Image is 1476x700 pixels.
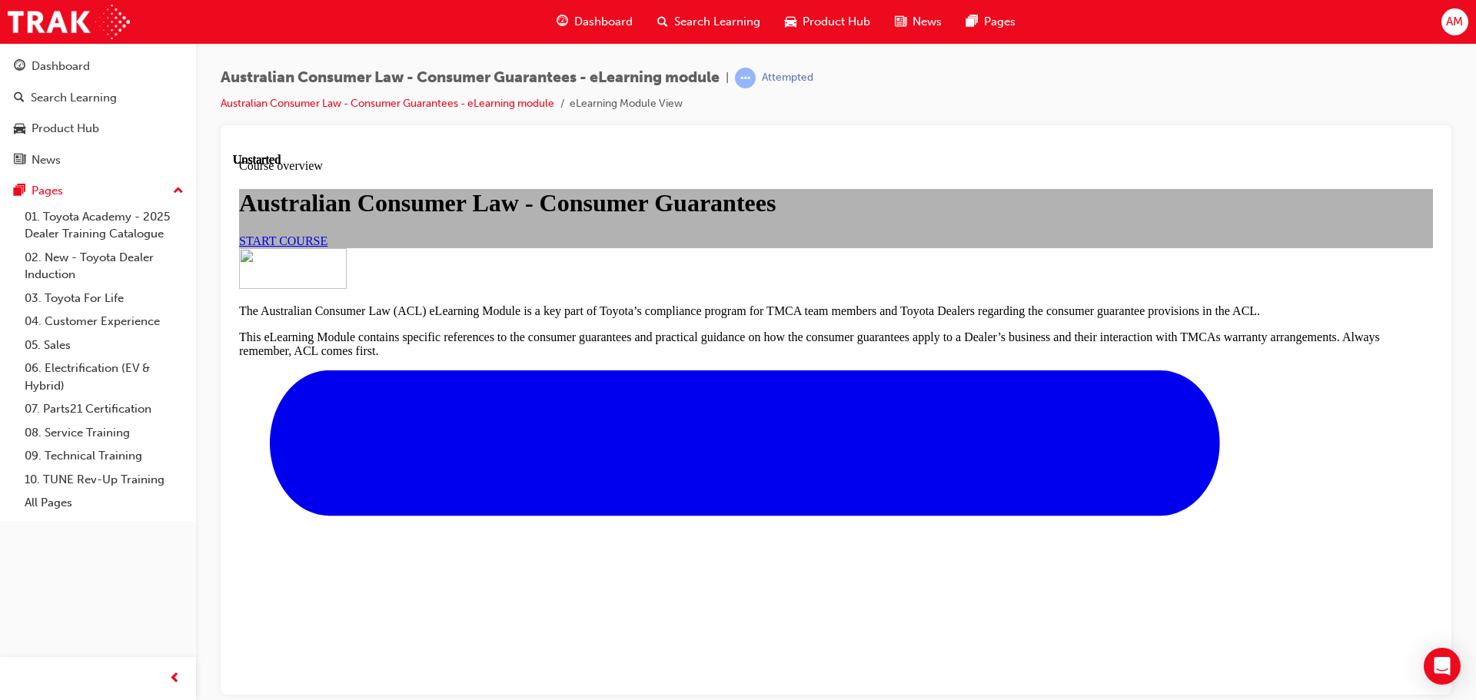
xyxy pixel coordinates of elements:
[6,49,190,177] button: DashboardSearch LearningProduct HubNews
[18,421,190,445] a: 08. Service Training
[574,13,633,31] span: Dashboard
[32,58,90,75] div: Dashboard
[221,97,554,110] a: Australian Consumer Law - Consumer Guarantees - eLearning module
[984,13,1016,31] span: Pages
[762,71,813,85] div: Attempted
[169,669,181,688] span: prev-icon
[14,60,25,74] span: guage-icon
[18,468,190,492] a: 10. TUNE Rev-Up Training
[18,246,190,287] a: 02. New - Toyota Dealer Induction
[18,205,190,246] a: 01. Toyota Academy - 2025 Dealer Training Catalogue
[657,12,668,32] span: search-icon
[785,12,796,32] span: car-icon
[735,68,756,88] span: learningRecordVerb_ATTEMPT-icon
[726,69,729,87] span: |
[14,91,25,105] span: search-icon
[1441,8,1468,35] button: AM
[544,6,645,38] a: guage-iconDashboard
[32,151,61,169] div: News
[18,310,190,333] a: 04. Customer Experience
[6,177,190,205] button: Pages
[6,84,190,112] a: Search Learning
[14,154,25,168] span: news-icon
[18,444,190,468] a: 09. Technical Training
[674,13,760,31] span: Search Learning
[645,6,773,38] a: search-iconSearch Learning
[1446,13,1463,31] span: AM
[966,12,978,32] span: pages-icon
[1424,648,1461,685] div: Open Intercom Messenger
[18,491,190,515] a: All Pages
[895,12,906,32] span: news-icon
[18,397,190,421] a: 07. Parts21 Certification
[221,69,720,87] span: Australian Consumer Law - Consumer Guarantees - eLearning module
[883,6,954,38] a: news-iconNews
[773,6,883,38] a: car-iconProduct Hub
[6,114,190,143] a: Product Hub
[6,52,190,81] a: Dashboard
[557,12,568,32] span: guage-icon
[6,6,90,19] span: Course overview
[6,146,190,174] a: News
[570,95,683,113] li: eLearning Module View
[6,151,1200,165] p: The Australian Consumer Law (ACL) eLearning Module is a key part of Toyota’s compliance program f...
[6,177,1200,205] p: This eLearning Module contains specific references to the consumer guarantees and practical guida...
[14,122,25,136] span: car-icon
[32,120,99,138] div: Product Hub
[18,287,190,310] a: 03. Toyota For Life
[18,333,190,357] a: 05. Sales
[32,182,63,200] div: Pages
[31,89,117,107] div: Search Learning
[954,6,1028,38] a: pages-iconPages
[8,5,130,39] img: Trak
[173,181,184,201] span: up-icon
[14,184,25,198] span: pages-icon
[6,81,95,95] a: START COURSE
[803,13,870,31] span: Product Hub
[913,13,942,31] span: News
[18,357,190,397] a: 06. Electrification (EV & Hybrid)
[6,36,1200,65] h1: Australian Consumer Law - Consumer Guarantees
